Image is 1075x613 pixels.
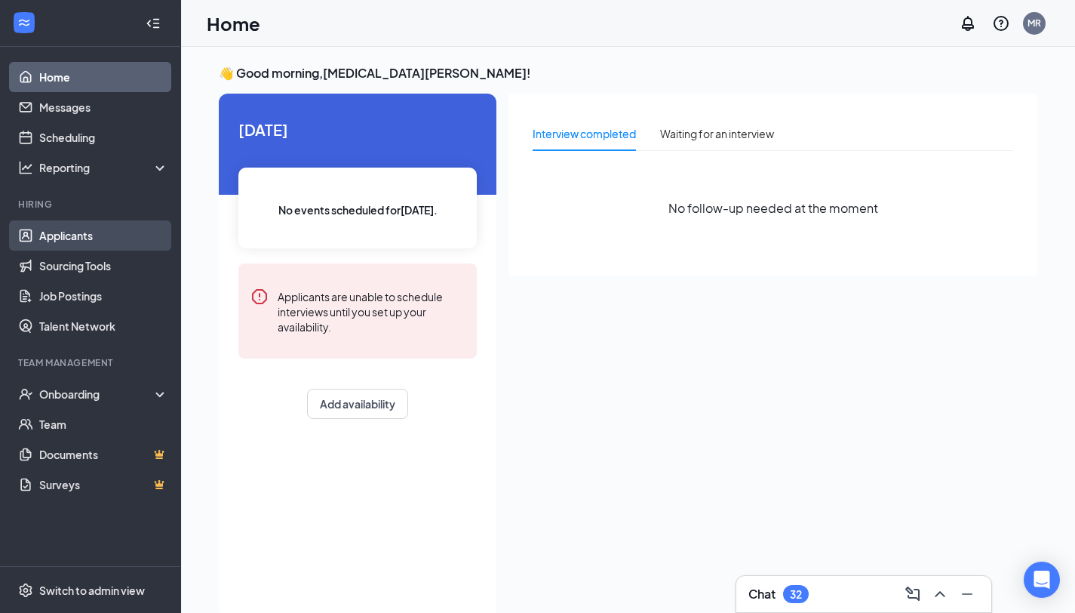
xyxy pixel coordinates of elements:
span: No events scheduled for [DATE] . [278,202,438,218]
a: DocumentsCrown [39,439,168,470]
div: Open Intercom Messenger [1024,562,1060,598]
div: Onboarding [39,387,155,402]
button: Add availability [307,389,408,419]
div: Waiting for an interview [660,125,774,142]
svg: Collapse [146,16,161,31]
a: Job Postings [39,281,168,311]
a: SurveysCrown [39,470,168,500]
svg: Minimize [958,585,976,603]
a: Home [39,62,168,92]
h3: 👋 Good morning, [MEDICAL_DATA][PERSON_NAME] ! [219,65,1037,82]
div: Switch to admin view [39,583,145,598]
a: Messages [39,92,168,122]
svg: QuestionInfo [992,14,1010,32]
div: Reporting [39,160,169,175]
svg: WorkstreamLogo [17,15,32,30]
div: 32 [790,588,802,601]
a: Applicants [39,220,168,251]
div: MR [1027,17,1041,29]
button: ComposeMessage [901,582,925,606]
div: Team Management [18,356,165,369]
svg: Error [250,288,269,306]
a: Team [39,409,168,439]
span: No follow-up needed at the moment [668,199,878,217]
div: Applicants are unable to schedule interviews until you set up your availability. [278,288,465,334]
a: Sourcing Tools [39,251,168,281]
button: Minimize [955,582,979,606]
a: Talent Network [39,311,168,341]
a: Scheduling [39,122,168,152]
div: Interview completed [533,125,636,142]
svg: ChevronUp [931,585,949,603]
svg: Settings [18,583,33,598]
button: ChevronUp [928,582,952,606]
span: [DATE] [238,118,477,141]
h3: Chat [748,586,776,602]
svg: ComposeMessage [904,585,922,603]
div: Hiring [18,198,165,211]
svg: Notifications [959,14,977,32]
h1: Home [207,11,260,36]
svg: UserCheck [18,387,33,402]
svg: Analysis [18,160,33,175]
